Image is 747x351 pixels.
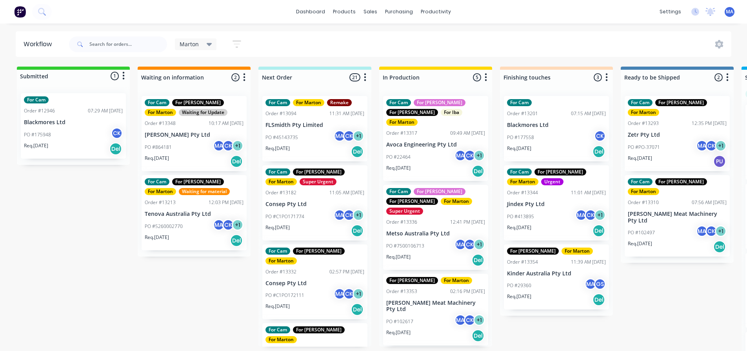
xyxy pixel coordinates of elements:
[628,211,727,224] p: [PERSON_NAME] Meat Machinery Pty Ltd
[450,130,485,137] div: 09:49 AM [DATE]
[360,6,381,18] div: sales
[386,99,411,106] div: For Cam
[386,208,423,215] div: Super Urgent
[534,168,586,175] div: For [PERSON_NAME]
[329,110,364,117] div: 11:31 AM [DATE]
[293,248,345,255] div: For [PERSON_NAME]
[293,326,345,333] div: For [PERSON_NAME]
[628,99,652,106] div: For Cam
[265,189,296,196] div: Order #13182
[594,278,606,290] div: GS
[386,188,411,195] div: For Cam
[265,248,290,255] div: For Cam
[628,188,659,195] div: For Marton
[145,144,172,151] p: PO #864181
[145,178,169,185] div: For Cam
[504,96,609,161] div: For CamOrder #1320107:15 AM [DATE]Blackmores LtdPO #177558CKReq.[DATE]Del
[265,145,290,152] p: Req. [DATE]
[507,168,532,175] div: For Cam
[696,225,708,237] div: MA
[705,225,717,237] div: CK
[507,122,606,128] p: Blackmores Ltd
[24,107,55,114] div: Order #12946
[628,199,659,206] div: Order #13310
[692,120,727,127] div: 12:35 PM [DATE]
[351,224,364,237] div: Del
[386,242,424,250] p: PO #7500106713
[507,134,534,141] p: PO #177558
[628,132,727,138] p: Zetr Pty Ltd
[265,326,290,333] div: For Cam
[230,234,243,247] div: Del
[232,140,244,152] div: + 1
[450,288,485,295] div: 02:16 PM [DATE]
[594,209,606,221] div: + 1
[265,110,296,117] div: Order #13094
[383,274,488,346] div: For [PERSON_NAME]For MartonOrder #1335302:16 PM [DATE][PERSON_NAME] Meat Machinery Pty LtdPO #102...
[265,257,297,264] div: For Marton
[353,209,364,221] div: + 1
[21,93,126,159] div: For CamOrder #1294607:29 AM [DATE]Blackmores LtdPO #175948CKReq.[DATE]Del
[575,209,587,221] div: MA
[24,96,49,103] div: For Cam
[89,36,167,52] input: Search for orders...
[628,240,652,247] p: Req. [DATE]
[386,141,485,148] p: Avoca Engineering Pty Ltd
[386,329,411,336] p: Req. [DATE]
[507,145,531,152] p: Req. [DATE]
[142,96,247,171] div: For CamFor [PERSON_NAME]For MartonWaiting for UpdateOrder #1334810:17 AM [DATE][PERSON_NAME] Pty ...
[329,189,364,196] div: 11:05 AM [DATE]
[180,40,199,48] span: Marton
[300,178,336,185] div: Super Urgent
[179,188,230,195] div: Waiting for material
[472,254,484,266] div: Del
[473,150,485,161] div: + 1
[24,142,48,149] p: Req. [DATE]
[145,120,176,127] div: Order #13348
[265,99,290,106] div: For Cam
[262,165,367,241] div: For CamFor [PERSON_NAME]For MartonSuper UrgentOrder #1318211:05 AM [DATE]Consep Pty LtdPO #C1PO17...
[696,140,708,152] div: MA
[172,99,224,106] div: For [PERSON_NAME]
[628,109,659,116] div: For Marton
[386,219,417,226] div: Order #13336
[386,109,438,116] div: For [PERSON_NAME]
[14,6,26,18] img: Factory
[628,144,660,151] p: PO #PO-37071
[386,119,418,126] div: For Marton
[628,178,652,185] div: For Cam
[343,288,355,300] div: CK
[507,293,531,300] p: Req. [DATE]
[507,99,532,106] div: For Cam
[507,259,538,266] div: Order #13354
[593,224,605,237] div: Del
[386,154,411,161] p: PO #22464
[145,132,244,138] p: [PERSON_NAME] Pty Ltd
[692,199,727,206] div: 07:56 AM [DATE]
[353,130,364,142] div: + 1
[172,178,224,185] div: For [PERSON_NAME]
[351,303,364,316] div: Del
[265,122,364,128] p: FLSmidth Pty Limited
[24,40,56,49] div: Workflow
[293,99,324,106] div: For Marton
[262,244,367,320] div: For CamFor [PERSON_NAME]For MartonOrder #1333202:57 PM [DATE]Consep Pty LtdPO #C1PO172111MACK+1Re...
[351,145,364,158] div: Del
[383,185,488,270] div: For CamFor [PERSON_NAME]For [PERSON_NAME]For MartonSuper UrgentOrder #1333612:41 PM [DATE]Metso A...
[265,134,298,141] p: PO #45143735
[232,219,244,231] div: + 1
[329,6,360,18] div: products
[386,130,417,137] div: Order #13317
[145,188,176,195] div: For Marton
[628,155,652,162] p: Req. [DATE]
[705,140,717,152] div: CK
[293,168,345,175] div: For [PERSON_NAME]
[417,6,455,18] div: productivity
[265,292,304,299] p: PO #C1PO172111
[386,318,413,325] p: PO #102617
[507,270,606,277] p: Kinder Australia Pty Ltd
[386,300,485,313] p: [PERSON_NAME] Meat Machinery Pty Ltd
[715,140,727,152] div: + 1
[473,239,485,250] div: + 1
[111,127,123,139] div: CK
